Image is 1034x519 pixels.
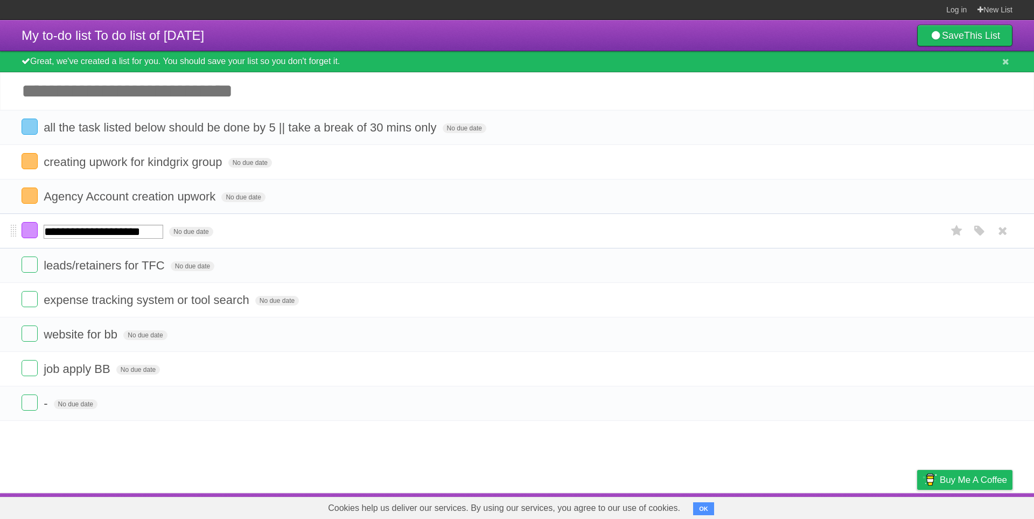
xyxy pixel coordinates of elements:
span: all the task listed below should be done by 5 || take a break of 30 mins only [44,121,439,134]
label: Done [22,291,38,307]
b: This List [964,30,1000,41]
span: No due date [171,261,214,271]
a: Suggest a feature [945,496,1012,516]
a: Buy me a coffee [917,470,1012,490]
span: No due date [116,365,160,375]
a: Privacy [903,496,931,516]
span: No due date [255,296,299,306]
span: No due date [443,123,486,133]
button: OK [693,502,714,515]
span: No due date [123,330,167,340]
span: website for bb [44,328,120,341]
a: Developers [809,496,853,516]
span: job apply BB [44,362,113,376]
label: Done [22,119,38,135]
a: Terms [867,496,890,516]
span: No due date [221,192,265,202]
span: Agency Account creation upwork [44,190,218,203]
span: No due date [54,399,97,409]
span: No due date [169,227,213,237]
span: No due date [228,158,272,168]
label: Done [22,326,38,342]
label: Done [22,222,38,238]
span: - [44,397,50,410]
span: Buy me a coffee [940,470,1007,489]
span: My to-do list To do list of [DATE] [22,28,204,43]
label: Done [22,257,38,273]
span: expense tracking system or tool search [44,293,252,307]
a: SaveThis List [917,25,1012,46]
a: About [774,496,797,516]
img: Buy me a coffee [923,470,937,489]
span: leads/retainers for TFC [44,259,167,272]
label: Done [22,188,38,204]
span: creating upwork for kindgrix group [44,155,225,169]
span: Cookies help us deliver our services. By using our services, you agree to our use of cookies. [317,497,691,519]
label: Done [22,395,38,411]
label: Done [22,360,38,376]
label: Done [22,153,38,169]
label: Star task [947,222,967,240]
